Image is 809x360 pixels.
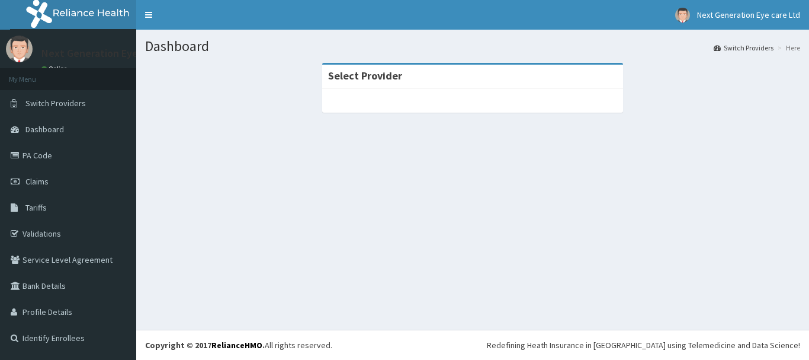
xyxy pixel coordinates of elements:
li: Here [775,43,800,53]
a: Switch Providers [714,43,773,53]
span: Dashboard [25,124,64,135]
span: Next Generation Eye care Ltd [697,9,800,20]
h1: Dashboard [145,39,800,54]
span: Tariffs [25,202,47,213]
strong: Select Provider [328,69,402,82]
div: Redefining Heath Insurance in [GEOGRAPHIC_DATA] using Telemedicine and Data Science! [487,339,800,351]
a: Online [41,65,70,73]
span: Switch Providers [25,98,86,109]
p: Next Generation Eye care Ltd [41,48,179,59]
strong: Copyright © 2017 . [145,340,265,351]
img: User Image [675,8,690,23]
img: User Image [6,36,33,62]
footer: All rights reserved. [136,330,809,360]
a: RelianceHMO [211,340,262,351]
span: Claims [25,176,49,187]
